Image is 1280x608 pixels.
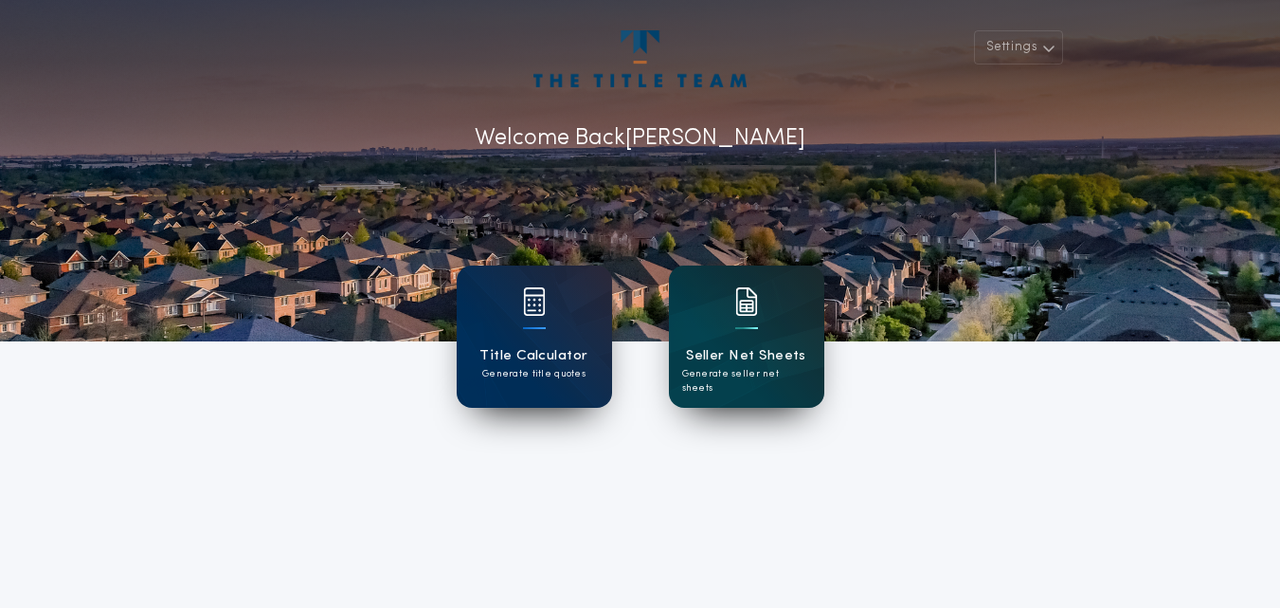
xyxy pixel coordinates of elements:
h1: Title Calculator [479,345,587,367]
img: account-logo [533,30,746,87]
h1: Seller Net Sheets [686,345,806,367]
p: Generate title quotes [482,367,586,381]
img: card icon [523,287,546,316]
a: card iconSeller Net SheetsGenerate seller net sheets [669,266,824,408]
p: Generate seller net sheets [682,367,811,396]
p: Welcome Back [PERSON_NAME] [475,121,805,156]
img: card icon [735,287,758,316]
button: Settings [974,30,1063,64]
a: card iconTitle CalculatorGenerate title quotes [457,266,612,408]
